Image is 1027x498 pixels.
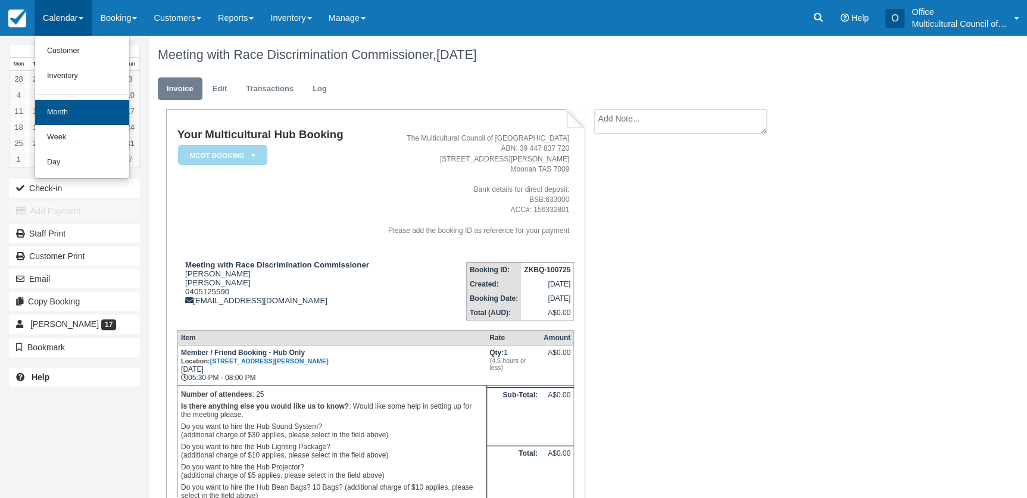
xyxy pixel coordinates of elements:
a: Transactions [237,77,302,101]
div: [PERSON_NAME] [PERSON_NAME] 0405125590 [EMAIL_ADDRESS][DOMAIN_NAME] [177,260,376,305]
a: 19 [28,119,46,135]
a: Day [35,150,129,175]
p: Do you want to hire the Hub Projector? (additional charge of $5 applies, please select in the fie... [181,461,483,481]
b: Help [32,372,49,382]
a: 3 [121,71,139,87]
a: MCOT Booking [177,144,263,166]
a: Log [304,77,336,101]
a: Edit [204,77,236,101]
strong: Is there anything else you would like us to know? [181,402,349,410]
div: O [885,9,904,28]
button: Check-in [9,179,140,198]
strong: ZKBQ-100725 [524,266,570,274]
p: Multicultural Council of [GEOGRAPHIC_DATA] [911,18,1007,30]
span: [PERSON_NAME] [30,319,99,329]
a: 2 [28,151,46,167]
a: 5 [28,87,46,103]
a: [STREET_ADDRESS][PERSON_NAME] [210,357,329,365]
a: 11 [10,103,28,119]
p: Office [911,6,1007,18]
a: 12 [28,103,46,119]
button: Add Payment [9,201,140,220]
a: [PERSON_NAME] 17 [9,315,140,334]
p: : 25 [181,388,483,400]
a: Customer [35,39,129,64]
th: Mon [10,58,28,71]
p: Do you want to hire the Hub Lighting Package? (additional charge of $10 applies, please select in... [181,441,483,461]
a: 10 [121,87,139,103]
th: Amount [541,330,574,345]
p: Do you want to hire the Hub Sound System? (additional charge of $30 applies, please select in the... [181,421,483,441]
th: Booking ID: [466,262,521,277]
span: Help [851,13,869,23]
th: Sun [121,58,139,71]
a: 17 [121,103,139,119]
a: Inventory [35,64,129,89]
em: MCOT Booking [178,145,267,166]
a: Month [35,100,129,125]
a: 25 [10,135,28,151]
a: Customer Print [9,247,140,266]
em: (4.5 hours or less) [489,357,538,371]
th: Tue [28,58,46,71]
td: [DATE] [521,277,574,291]
span: [DATE] [436,47,477,62]
a: 24 [121,119,139,135]
a: Help [9,368,140,387]
th: Item [177,330,486,345]
address: The Multicultural Council of [GEOGRAPHIC_DATA] ABN: 39 447 837 720 [STREET_ADDRESS][PERSON_NAME] ... [381,133,569,235]
td: [DATE] 05:30 PM - 08:00 PM [177,345,486,385]
div: A$0.00 [544,348,570,366]
a: Staff Print [9,224,140,243]
button: Email [9,269,140,288]
td: 1 [486,345,541,385]
a: Week [35,125,129,150]
small: Location: [181,357,329,365]
i: Help [840,14,848,22]
td: A$0.00 [521,306,574,320]
a: 4 [10,87,28,103]
a: 18 [10,119,28,135]
td: [DATE] [521,291,574,306]
a: 7 [121,151,139,167]
strong: Qty [489,348,504,357]
p: : Would like some help in setting up for the meeting please. [181,400,483,421]
span: 17 [101,319,116,330]
th: Sub-Total: [486,387,541,446]
button: Copy Booking [9,292,140,311]
strong: Meeting with Race Discrimination Commissioner [185,260,369,269]
a: 31 [121,135,139,151]
td: A$0.00 [541,387,574,446]
th: Created: [466,277,521,291]
strong: Member / Friend Booking - Hub Only [181,348,329,365]
strong: Number of attendees [181,390,252,399]
a: 28 [10,71,28,87]
ul: Calendar [35,36,130,179]
a: 29 [28,71,46,87]
th: Total (AUD): [466,306,521,320]
th: Booking Date: [466,291,521,306]
a: 1 [10,151,28,167]
a: 26 [28,135,46,151]
h1: Meeting with Race Discrimination Commissioner, [158,48,910,62]
a: Invoice [158,77,202,101]
th: Rate [486,330,541,345]
h1: Your Multicultural Hub Booking [177,129,376,141]
button: Bookmark [9,338,140,357]
img: checkfront-main-nav-mini-logo.png [8,10,26,27]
